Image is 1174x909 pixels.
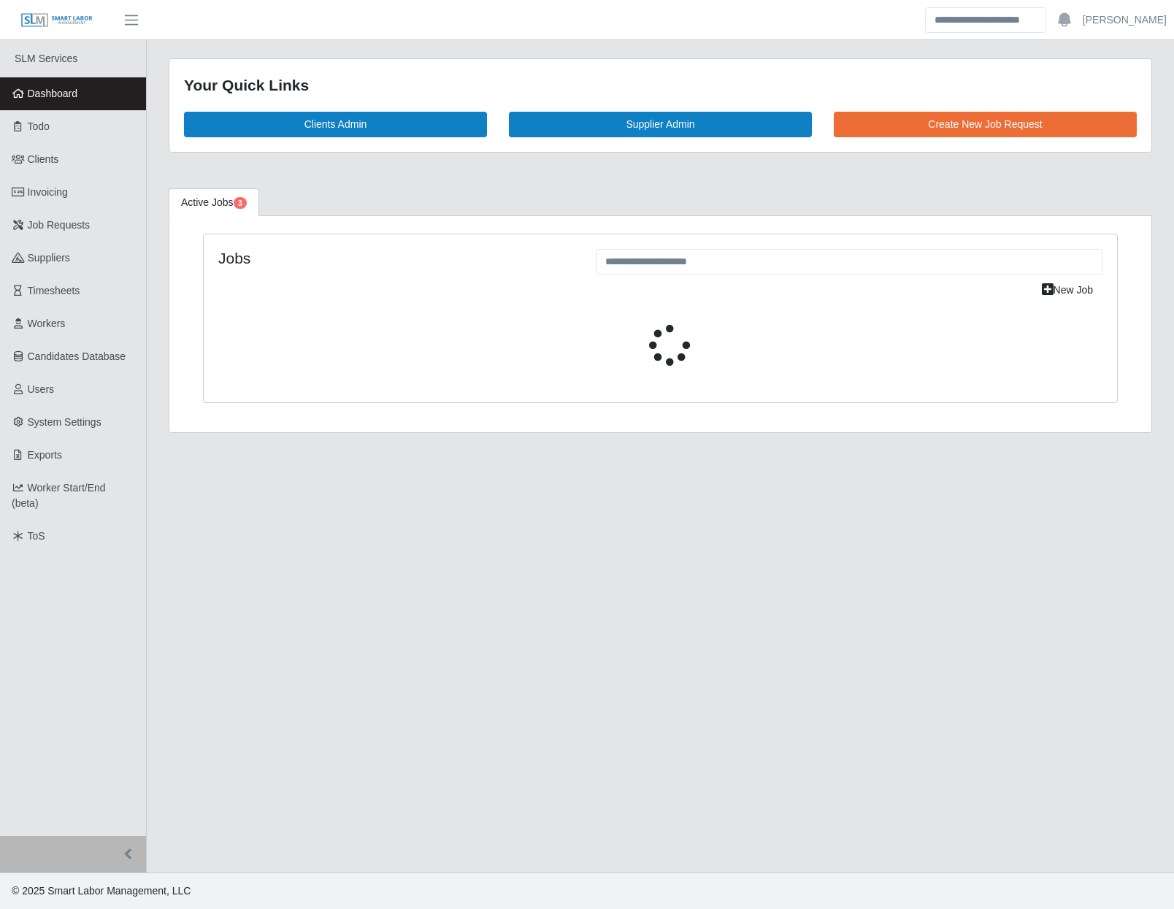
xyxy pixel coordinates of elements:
[169,188,259,217] a: Active Jobs
[28,449,62,461] span: Exports
[28,285,80,296] span: Timesheets
[28,530,45,542] span: ToS
[28,383,55,395] span: Users
[218,249,574,267] h4: Jobs
[12,482,106,509] span: Worker Start/End (beta)
[20,12,93,28] img: SLM Logo
[28,416,101,428] span: System Settings
[834,112,1137,137] a: Create New Job Request
[184,74,1137,97] div: Your Quick Links
[234,197,247,209] span: Pending Jobs
[28,153,59,165] span: Clients
[28,120,50,132] span: Todo
[28,88,78,99] span: Dashboard
[12,885,191,897] span: © 2025 Smart Labor Management, LLC
[28,252,70,264] span: Suppliers
[15,53,77,64] span: SLM Services
[509,112,812,137] a: Supplier Admin
[184,112,487,137] a: Clients Admin
[1083,12,1167,28] a: [PERSON_NAME]
[28,350,126,362] span: Candidates Database
[28,219,91,231] span: Job Requests
[28,318,66,329] span: Workers
[28,186,68,198] span: Invoicing
[925,7,1046,33] input: Search
[1032,277,1102,303] a: New Job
